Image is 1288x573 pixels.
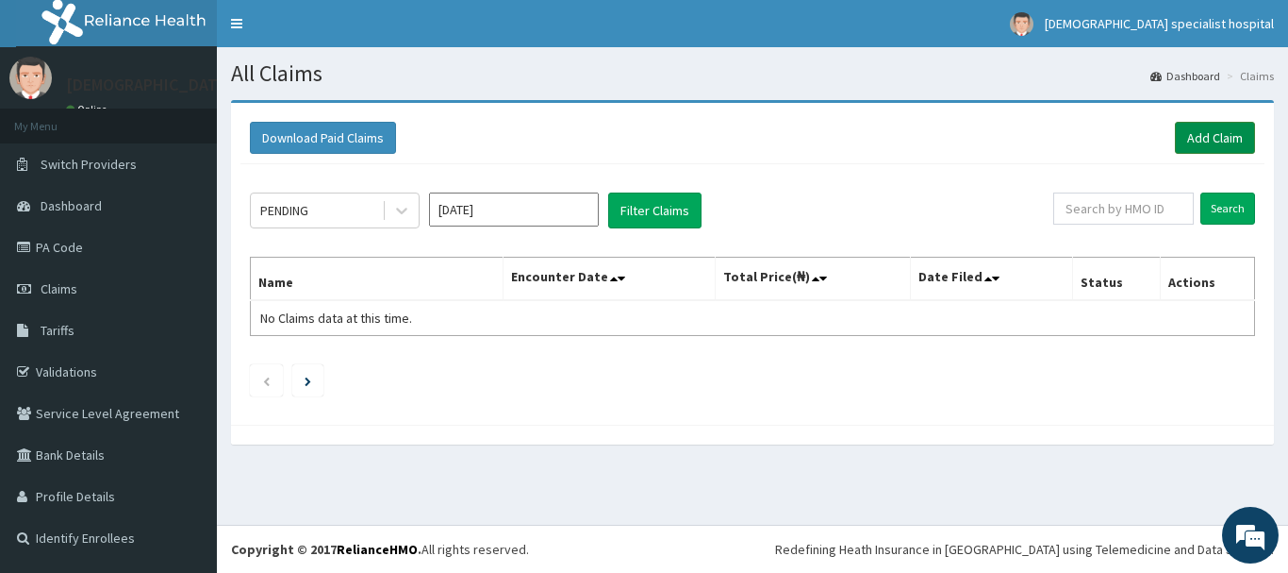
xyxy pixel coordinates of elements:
[41,156,137,173] span: Switch Providers
[66,76,372,93] p: [DEMOGRAPHIC_DATA] specialist hospital
[250,122,396,154] button: Download Paid Claims
[1175,122,1255,154] a: Add Claim
[41,322,74,339] span: Tariffs
[775,540,1274,559] div: Redefining Heath Insurance in [GEOGRAPHIC_DATA] using Telemedicine and Data Science!
[429,193,599,227] input: Select Month and Year
[1073,258,1161,301] th: Status
[217,525,1288,573] footer: All rights reserved.
[504,258,715,301] th: Encounter Date
[9,57,52,99] img: User Image
[1200,193,1255,225] input: Search
[305,372,311,389] a: Next page
[231,541,421,558] strong: Copyright © 2017 .
[262,372,271,389] a: Previous page
[41,280,77,297] span: Claims
[715,258,911,301] th: Total Price(₦)
[1160,258,1254,301] th: Actions
[41,197,102,214] span: Dashboard
[1222,68,1274,84] li: Claims
[66,103,111,116] a: Online
[1045,15,1274,32] span: [DEMOGRAPHIC_DATA] specialist hospital
[260,310,412,327] span: No Claims data at this time.
[608,193,702,228] button: Filter Claims
[1053,193,1194,225] input: Search by HMO ID
[1150,68,1220,84] a: Dashboard
[911,258,1073,301] th: Date Filed
[337,541,418,558] a: RelianceHMO
[260,201,308,220] div: PENDING
[1010,12,1033,36] img: User Image
[251,258,504,301] th: Name
[231,61,1274,86] h1: All Claims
